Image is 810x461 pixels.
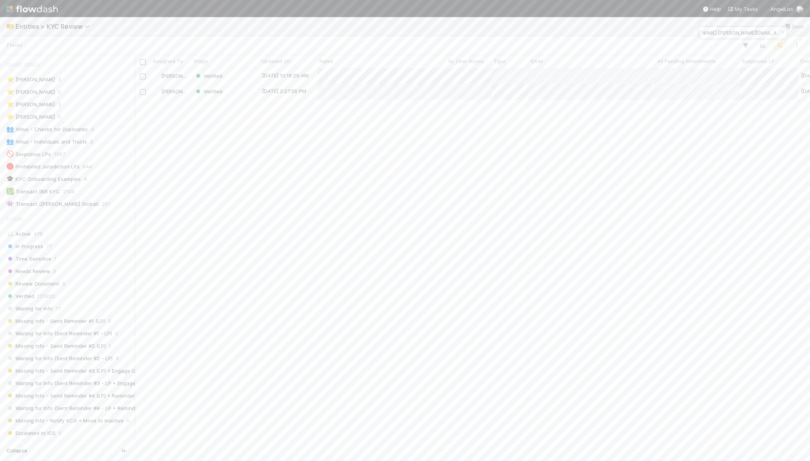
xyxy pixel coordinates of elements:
[140,89,146,95] input: Toggle Row Selected
[102,199,110,209] span: 201
[494,57,506,65] span: Type
[6,379,149,388] span: Waiting for Info (Sent Reminder #3 - LP + Engaged GP)
[6,187,60,196] div: Transact (IM) KYC
[6,151,14,157] span: 🚫
[6,279,59,289] span: Review Document
[6,57,40,72] span: Saved Views
[58,112,61,122] span: 0
[63,187,75,196] span: 2104
[727,6,758,12] span: My Tasks
[161,88,201,95] span: [PERSON_NAME]
[6,354,113,363] span: Waiting for Info (Sent Reminder #2 - LP)
[6,242,43,251] span: In Progress
[262,72,309,79] div: [DATE] 10:16:29 AM
[6,200,14,207] span: 👾
[6,87,55,97] div: [PERSON_NAME]
[6,138,14,145] span: 👥
[6,316,105,326] span: Missing Info - Send Reminder #1 (LP)
[6,291,34,301] span: Verified
[6,76,14,82] span: ⭐
[6,75,55,84] div: [PERSON_NAME]
[127,416,130,426] span: 0
[6,88,14,95] span: ⭐
[6,162,80,172] div: Prohibited Jurisdiction LPs
[770,6,793,12] span: AngelList
[53,266,56,276] span: 9
[116,354,119,363] span: 0
[154,88,160,95] img: avatar_7d83f73c-397d-4044-baf2-bb2da42e298f.png
[6,188,14,195] span: 💹
[34,231,43,237] span: 478
[56,304,61,314] span: 17
[37,291,55,301] span: 125820
[204,73,222,79] span: Verified
[83,162,92,172] span: 644
[6,112,55,122] div: [PERSON_NAME]
[6,329,112,338] span: Waiting for Info (Sent Reminder #1 - LP)
[140,74,146,79] input: Toggle Row Selected
[84,174,87,184] span: 4
[115,329,118,338] span: 0
[6,149,51,159] div: Suspicious LPs
[6,211,23,227] span: Stage
[6,403,157,413] span: Waiting for Info (Sent Reminder #4 - LP + Reminder to GP)
[796,5,804,13] img: avatar_ec9c1780-91d7-48bb-898e-5f40cebd5ff8.png
[531,57,543,65] span: Email
[6,199,99,209] div: Transact ([PERSON_NAME] Global)
[62,279,65,289] span: 0
[91,124,94,134] span: 4
[6,163,14,170] span: 🔴
[109,341,111,351] span: 1
[6,366,139,376] span: Missing Info - Send Reminder #3 (LP) + Engage GP
[6,304,53,314] span: Waiting for Info
[161,73,201,79] span: [PERSON_NAME]
[6,175,14,182] span: 🎓
[742,57,775,65] span: Suspicious LP
[261,57,291,65] span: Updated On
[6,174,81,184] div: KYC Onboarding Examples
[58,75,61,84] span: 3
[54,149,65,159] span: 1967
[701,28,779,37] input: Search...
[6,254,51,264] span: Time Sensitive
[6,100,55,109] div: [PERSON_NAME]
[154,73,160,79] img: avatar_ec94f6e9-05c5-4d36-a6c8-d0cea77c3c29.png
[7,447,27,454] span: Collapse
[46,242,52,251] span: 77
[6,266,50,276] span: Needs Review
[204,88,222,95] span: Verified
[262,87,306,95] div: [DATE] 2:27:56 PM
[6,42,23,49] small: 2 tasks
[6,428,56,438] span: Escalated to IOS
[702,5,721,13] div: Help
[108,316,111,326] span: 0
[153,57,183,65] span: Assigned To
[58,87,61,97] span: 0
[6,391,147,401] span: Missing Info - Send Reminder #4 (LP) + Reminder (GP)
[140,59,146,65] input: Toggle All Rows Selected
[657,57,716,65] span: All Pending Investments
[6,137,87,147] div: Altius - Individuals and Trusts
[6,2,58,16] img: logo-inverted-e16ddd16eac7371096b0.svg
[448,57,489,65] span: AL User Account Name
[16,23,94,30] span: Entities > KYC Review
[58,100,61,109] span: 3
[194,57,208,65] span: Stage
[6,113,14,120] span: ⭐
[54,254,57,264] span: 1
[6,126,14,132] span: 👥
[59,428,62,438] span: 0
[6,341,106,351] span: Missing Info - Send Reminder #2 (LP)
[784,22,804,31] a: Docs
[319,57,333,65] span: Name
[6,416,124,426] span: Missing Info - Notify VCA + Move to Inactive
[6,229,133,239] div: Active
[6,23,14,30] span: 🎫
[6,101,14,107] span: ⭐
[6,124,88,134] div: Altius - Checks for Duplicates
[90,137,93,147] span: 9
